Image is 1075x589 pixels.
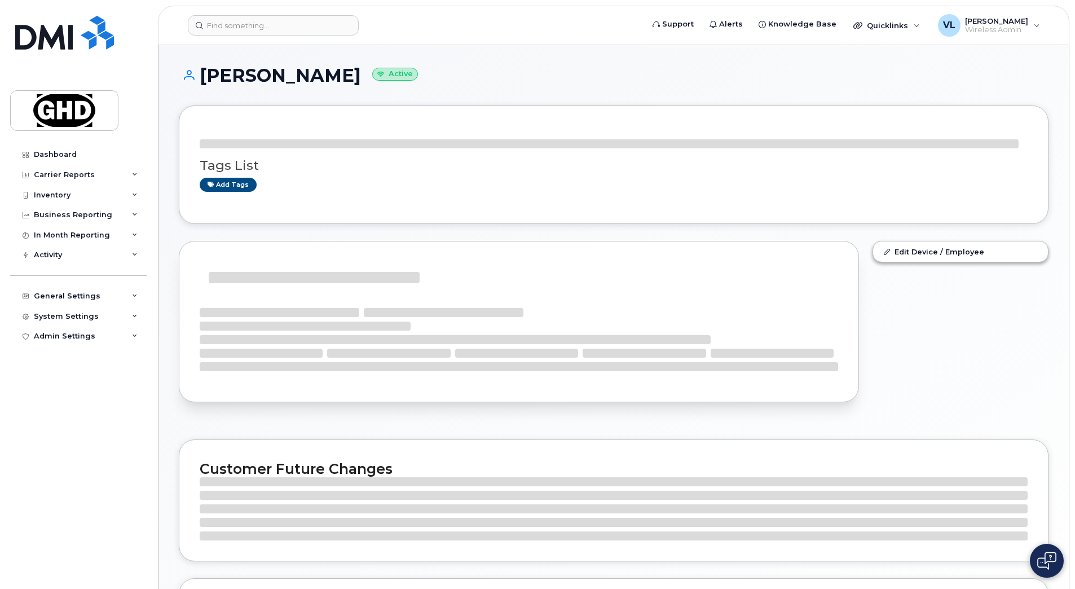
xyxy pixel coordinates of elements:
[1037,552,1056,570] img: Open chat
[200,159,1028,173] h3: Tags List
[200,178,257,192] a: Add tags
[372,68,418,81] small: Active
[873,241,1048,262] a: Edit Device / Employee
[179,65,1048,85] h1: [PERSON_NAME]
[200,460,1028,477] h2: Customer Future Changes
